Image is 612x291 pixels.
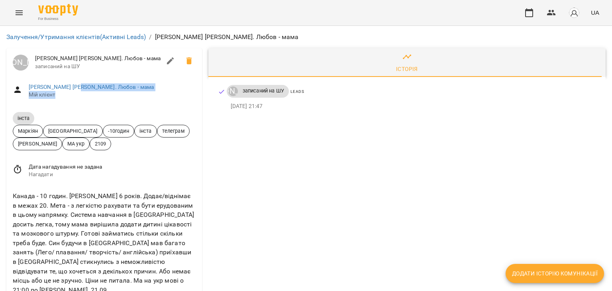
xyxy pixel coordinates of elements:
span: Дата нагадування не задана [29,163,196,171]
nav: breadcrumb [6,32,606,42]
span: Мій клієнт [29,91,196,99]
span: інста [135,127,157,135]
p: [PERSON_NAME] [PERSON_NAME]. Любов - мама [155,32,299,42]
div: Луцук Маркіян [13,55,29,71]
span: [PERSON_NAME] [13,140,62,147]
span: 2109 [90,140,111,147]
a: [PERSON_NAME] [PERSON_NAME]. Любов - мама [29,84,154,90]
span: записаний на ШУ [35,63,161,71]
div: [PERSON_NAME] [228,87,238,96]
span: Нагадати [29,171,196,179]
p: [DATE] 21:47 [231,102,593,110]
span: Додати історію комунікації [512,269,598,278]
span: записаний на ШУ [238,87,289,94]
div: Історія [396,64,418,74]
img: avatar_s.png [569,7,580,18]
span: For Business [38,16,78,22]
span: МА укр [63,140,89,147]
span: -10годин [103,127,134,135]
span: UA [591,8,599,17]
a: [PERSON_NAME] [227,87,238,96]
span: [GEOGRAPHIC_DATA] [43,127,102,135]
span: Leads [290,89,304,94]
button: UA [588,5,602,20]
span: інста [13,115,34,122]
img: Voopty Logo [38,4,78,16]
li: / [149,32,151,42]
span: телеграм [157,127,189,135]
span: Маркіян [13,127,43,135]
a: [PERSON_NAME] [13,55,29,71]
button: Menu [10,3,29,22]
button: Додати історію комунікації [506,264,604,283]
span: [PERSON_NAME] [PERSON_NAME]. Любов - мама [35,55,161,63]
a: Залучення/Утримання клієнтів(Активні Leads) [6,33,146,41]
